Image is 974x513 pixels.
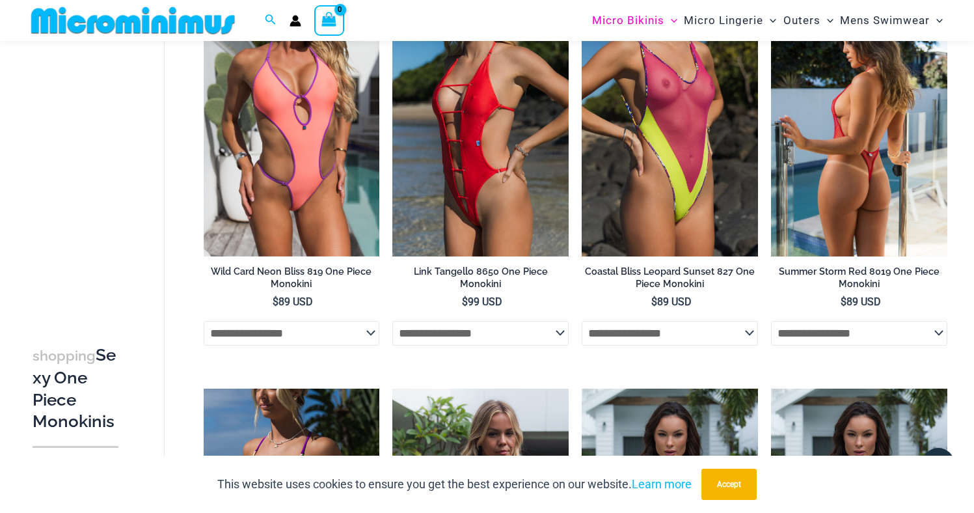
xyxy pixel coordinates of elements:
a: Learn more [632,477,692,491]
span: Menu Toggle [664,4,677,37]
p: This website uses cookies to ensure you get the best experience on our website. [217,475,692,494]
h2: Link Tangello 8650 One Piece Monokini [392,266,569,290]
span: shopping [33,348,96,364]
h2: Wild Card Neon Bliss 819 One Piece Monokini [204,266,380,290]
h2: Coastal Bliss Leopard Sunset 827 One Piece Monokini [582,266,758,290]
nav: Site Navigation [587,2,948,39]
a: Mens SwimwearMenu ToggleMenu Toggle [837,4,946,37]
a: Summer Storm Red 8019 One Piece Monokini [771,266,947,295]
bdi: 99 USD [462,296,502,308]
span: Menu Toggle [930,4,943,37]
button: Accept [701,469,757,500]
span: $ [273,296,278,308]
span: $ [841,296,846,308]
img: MM SHOP LOGO FLAT [26,6,240,35]
h2: Summer Storm Red 8019 One Piece Monokini [771,266,947,290]
span: Menu Toggle [820,4,833,37]
a: Search icon link [265,12,277,29]
span: $ [462,296,468,308]
bdi: 89 USD [841,296,881,308]
a: Coastal Bliss Leopard Sunset 827 One Piece Monokini [582,266,758,295]
span: Micro Lingerie [684,4,763,37]
a: Wild Card Neon Bliss 819 One Piece Monokini [204,266,380,295]
a: Micro BikinisMenu ToggleMenu Toggle [589,4,681,37]
span: Outers [783,4,820,37]
bdi: 89 USD [651,296,692,308]
a: Micro LingerieMenu ToggleMenu Toggle [681,4,779,37]
bdi: 89 USD [273,296,313,308]
span: Menu Toggle [763,4,776,37]
a: OutersMenu ToggleMenu Toggle [780,4,837,37]
iframe: TrustedSite Certified [33,44,150,304]
span: Micro Bikinis [592,4,664,37]
a: Account icon link [290,15,301,27]
a: Link Tangello 8650 One Piece Monokini [392,266,569,295]
span: Mens Swimwear [840,4,930,37]
span: $ [651,296,657,308]
h3: Sexy One Piece Monokinis [33,344,118,433]
a: View Shopping Cart, empty [314,5,344,35]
